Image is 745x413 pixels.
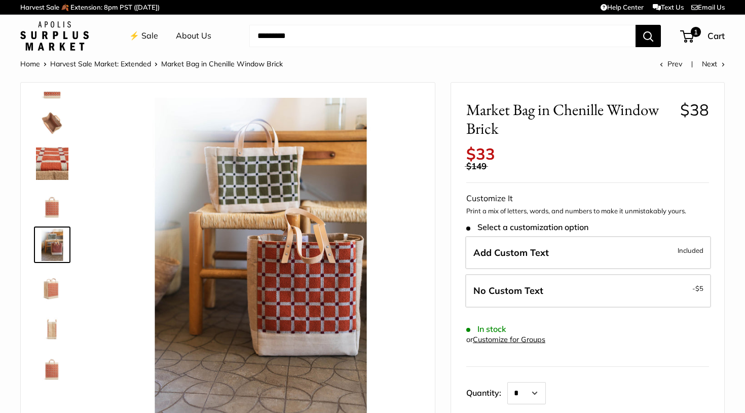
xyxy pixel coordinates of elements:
a: Text Us [653,3,684,11]
a: Market Bag in Chenille Window Brick [34,227,70,263]
a: Prev [660,59,682,68]
span: $149 [466,161,487,171]
a: Market Bag in Chenille Window Brick [34,145,70,182]
span: $38 [680,100,709,120]
a: Harvest Sale Market: Extended [50,59,151,68]
span: Cart [707,30,725,41]
img: Market Bag in Chenille Window Brick [36,107,68,139]
img: Market Bag in Chenille Window Brick [36,147,68,180]
span: Included [678,244,703,256]
span: Add Custom Text [473,247,549,258]
a: Market Bag in Chenille Window Brick [34,186,70,222]
span: Market Bag in Chenille Window Brick [161,59,283,68]
img: Apolis: Surplus Market [20,21,89,51]
a: ⚡️ Sale [129,28,158,44]
span: $5 [695,284,703,292]
a: Next [702,59,725,68]
label: Add Custom Text [465,236,711,270]
span: In stock [466,324,506,334]
a: Market Bag in Chenille Window Brick [34,105,70,141]
img: Market Bag in Chenille Window Brick [36,188,68,220]
span: No Custom Text [473,285,543,296]
label: Quantity: [466,379,507,404]
div: or [466,333,545,347]
a: Help Center [601,3,644,11]
input: Search... [249,25,636,47]
a: Market Bag in Chenille Window Brick [34,308,70,344]
div: Customize It [466,191,709,206]
a: Market Bag in Chenille Window Brick [34,348,70,385]
button: Search [636,25,661,47]
a: Home [20,59,40,68]
nav: Breadcrumb [20,57,283,70]
p: Print a mix of letters, words, and numbers to make it unmistakably yours. [466,206,709,216]
span: 1 [691,27,701,37]
img: Market Bag in Chenille Window Brick [36,269,68,302]
a: Market Bag in Chenille Window Brick [34,267,70,304]
label: Leave Blank [465,274,711,308]
span: - [692,282,703,294]
span: $33 [466,144,495,164]
a: About Us [176,28,211,44]
a: Customize for Groups [473,335,545,344]
img: Market Bag in Chenille Window Brick [36,229,68,261]
img: Market Bag in Chenille Window Brick [36,350,68,383]
a: Email Us [691,3,725,11]
span: Select a customization option [466,222,588,232]
span: Market Bag in Chenille Window Brick [466,100,673,138]
a: 1 Cart [681,28,725,44]
img: Market Bag in Chenille Window Brick [36,310,68,342]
